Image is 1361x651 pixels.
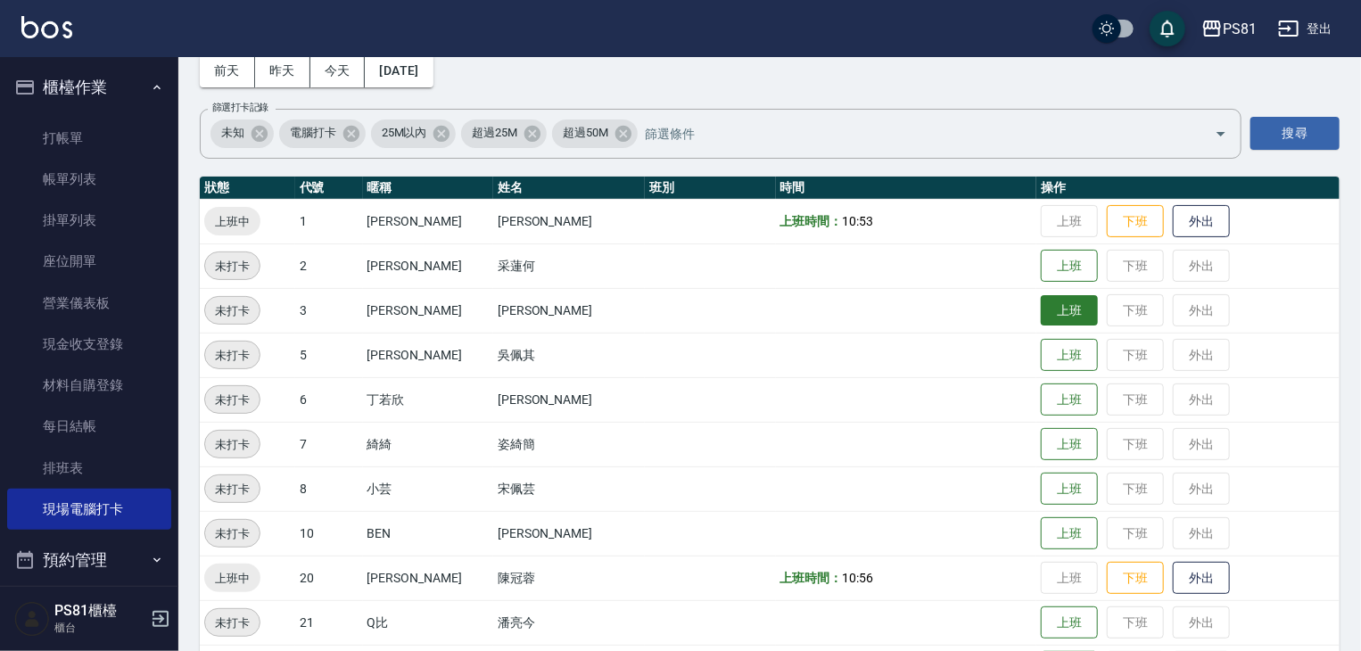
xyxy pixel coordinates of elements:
[54,602,145,620] h5: PS81櫃檯
[842,214,873,228] span: 10:53
[363,199,493,243] td: [PERSON_NAME]
[279,119,366,148] div: 電腦打卡
[1041,473,1098,506] button: 上班
[205,257,260,276] span: 未打卡
[363,600,493,645] td: Q比
[1173,205,1230,238] button: 外出
[1041,339,1098,372] button: 上班
[7,324,171,365] a: 現金收支登錄
[363,556,493,600] td: [PERSON_NAME]
[310,54,366,87] button: 今天
[365,54,433,87] button: [DATE]
[1173,562,1230,595] button: 外出
[640,118,1184,149] input: 篩選條件
[295,199,363,243] td: 1
[461,124,528,142] span: 超過25M
[204,212,260,231] span: 上班中
[7,118,171,159] a: 打帳單
[1107,562,1164,595] button: 下班
[493,333,645,377] td: 吳佩其
[552,119,638,148] div: 超過50M
[7,200,171,241] a: 掛單列表
[1041,428,1098,461] button: 上班
[7,283,171,324] a: 營業儀表板
[295,377,363,422] td: 6
[210,124,255,142] span: 未知
[7,583,171,630] button: 報表及分析
[493,466,645,511] td: 宋佩芸
[371,124,438,142] span: 25M以內
[1041,250,1098,283] button: 上班
[295,556,363,600] td: 20
[21,16,72,38] img: Logo
[1041,606,1098,639] button: 上班
[14,601,50,637] img: Person
[1041,295,1098,326] button: 上班
[1041,517,1098,550] button: 上班
[493,288,645,333] td: [PERSON_NAME]
[205,346,260,365] span: 未打卡
[363,243,493,288] td: [PERSON_NAME]
[204,569,260,588] span: 上班中
[493,422,645,466] td: 姿綺簡
[363,511,493,556] td: BEN
[461,119,547,148] div: 超過25M
[371,119,457,148] div: 25M以內
[1107,205,1164,238] button: 下班
[54,620,145,636] p: 櫃台
[7,537,171,583] button: 預約管理
[210,119,274,148] div: 未知
[780,571,843,585] b: 上班時間：
[780,214,843,228] b: 上班時間：
[7,365,171,406] a: 材料自購登錄
[493,377,645,422] td: [PERSON_NAME]
[1223,18,1257,40] div: PS81
[295,177,363,200] th: 代號
[7,159,171,200] a: 帳單列表
[205,524,260,543] span: 未打卡
[1036,177,1340,200] th: 操作
[493,243,645,288] td: 采蓮何
[255,54,310,87] button: 昨天
[7,448,171,489] a: 排班表
[205,435,260,454] span: 未打卡
[295,466,363,511] td: 8
[645,177,775,200] th: 班別
[7,64,171,111] button: 櫃檯作業
[1271,12,1340,45] button: 登出
[552,124,619,142] span: 超過50M
[205,480,260,499] span: 未打卡
[1041,383,1098,416] button: 上班
[776,177,1037,200] th: 時間
[363,422,493,466] td: 綺綺
[295,422,363,466] td: 7
[1150,11,1185,46] button: save
[493,600,645,645] td: 潘亮今
[7,489,171,530] a: 現場電腦打卡
[363,177,493,200] th: 暱稱
[363,288,493,333] td: [PERSON_NAME]
[295,288,363,333] td: 3
[493,556,645,600] td: 陳冠蓉
[295,243,363,288] td: 2
[1207,119,1235,148] button: Open
[363,333,493,377] td: [PERSON_NAME]
[493,177,645,200] th: 姓名
[363,377,493,422] td: 丁若欣
[295,333,363,377] td: 5
[279,124,347,142] span: 電腦打卡
[363,466,493,511] td: 小芸
[1250,117,1340,150] button: 搜尋
[7,406,171,447] a: 每日結帳
[493,199,645,243] td: [PERSON_NAME]
[212,101,268,114] label: 篩選打卡記錄
[295,511,363,556] td: 10
[200,177,295,200] th: 狀態
[205,391,260,409] span: 未打卡
[295,600,363,645] td: 21
[1194,11,1264,47] button: PS81
[842,571,873,585] span: 10:56
[493,511,645,556] td: [PERSON_NAME]
[7,241,171,282] a: 座位開單
[200,54,255,87] button: 前天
